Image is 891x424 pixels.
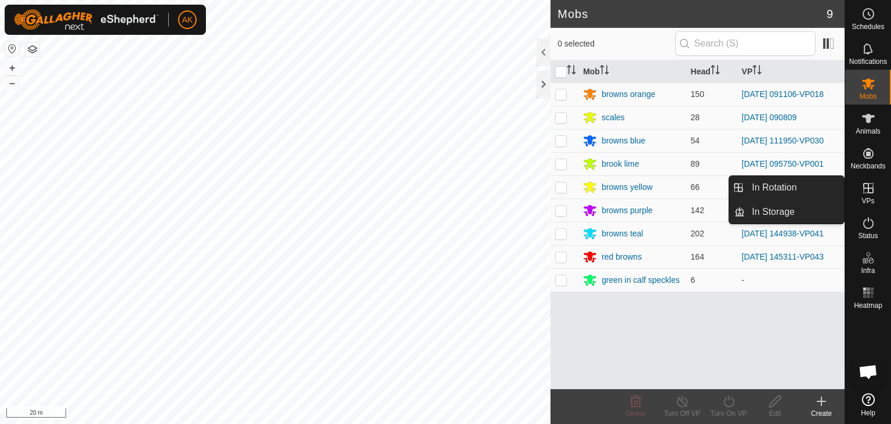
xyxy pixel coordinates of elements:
[729,176,844,199] li: In Rotation
[691,252,704,261] span: 164
[845,389,891,421] a: Help
[827,5,833,23] span: 9
[26,42,39,56] button: Map Layers
[182,14,193,26] span: AK
[705,408,752,419] div: Turn On VP
[691,206,704,215] span: 142
[856,128,881,135] span: Animals
[557,38,675,50] span: 0 selected
[602,158,639,170] div: brook lime
[14,9,159,30] img: Gallagher Logo
[737,268,845,292] td: -
[602,88,655,100] div: browns orange
[686,60,737,83] th: Head
[691,136,700,145] span: 54
[745,176,844,199] a: In Rotation
[861,267,875,274] span: Infra
[850,163,885,170] span: Neckbands
[602,112,625,124] div: scales
[691,89,704,99] span: 150
[602,135,646,147] div: browns blue
[600,67,609,76] p-sorticon: Activate to sort
[745,200,844,224] a: In Storage
[691,182,700,192] span: 66
[861,197,874,204] span: VPs
[852,23,884,30] span: Schedules
[578,60,686,83] th: Mob
[659,408,705,419] div: Turn Off VP
[742,159,824,168] a: [DATE] 095750-VP001
[742,229,824,238] a: [DATE] 144938-VP041
[5,61,19,75] button: +
[752,67,762,76] p-sorticon: Activate to sort
[851,354,886,389] div: Open chat
[567,67,576,76] p-sorticon: Activate to sort
[675,31,816,56] input: Search (S)
[691,229,704,238] span: 202
[691,159,700,168] span: 89
[742,89,824,99] a: [DATE] 091106-VP018
[287,409,321,419] a: Contact Us
[602,251,642,263] div: red browns
[742,136,824,145] a: [DATE] 111950-VP030
[854,302,882,309] span: Heatmap
[742,252,824,261] a: [DATE] 145311-VP043
[5,76,19,90] button: –
[626,409,646,418] span: Delete
[798,408,845,419] div: Create
[230,409,273,419] a: Privacy Policy
[849,58,887,65] span: Notifications
[557,7,827,21] h2: Mobs
[602,228,643,240] div: browns teal
[5,42,19,56] button: Reset Map
[742,113,797,122] a: [DATE] 090809
[602,274,680,286] div: green in calf speckles
[729,200,844,224] li: In Storage
[602,181,653,193] div: browns yellow
[737,60,845,83] th: VP
[691,275,696,285] span: 6
[752,205,795,219] span: In Storage
[752,408,798,419] div: Edit
[858,232,878,239] span: Status
[752,181,796,195] span: In Rotation
[691,113,700,122] span: 28
[861,409,875,416] span: Help
[860,93,876,100] span: Mobs
[711,67,720,76] p-sorticon: Activate to sort
[602,204,653,217] div: browns purple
